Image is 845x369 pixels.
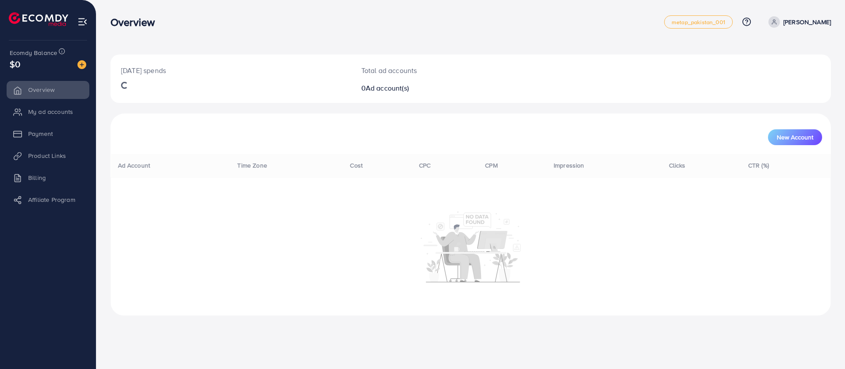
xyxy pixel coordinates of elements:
button: New Account [768,129,822,145]
span: $0 [10,58,20,70]
a: metap_pakistan_001 [664,15,733,29]
img: image [77,60,86,69]
p: [PERSON_NAME] [783,17,831,27]
span: New Account [777,134,813,140]
img: logo [9,12,68,26]
h3: Overview [110,16,162,29]
span: Ad account(s) [366,83,409,93]
span: Ecomdy Balance [10,48,57,57]
h2: 0 [361,84,520,92]
p: Total ad accounts [361,65,520,76]
img: menu [77,17,88,27]
a: [PERSON_NAME] [765,16,831,28]
p: [DATE] spends [121,65,340,76]
span: metap_pakistan_001 [672,19,725,25]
